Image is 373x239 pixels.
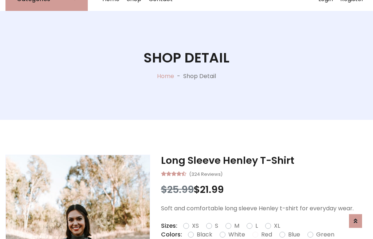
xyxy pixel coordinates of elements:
[274,222,280,230] label: XL
[261,230,272,239] label: Red
[183,72,216,81] p: Shop Detail
[255,222,258,230] label: L
[200,183,224,196] span: 21.99
[174,72,183,81] p: -
[157,72,174,80] a: Home
[161,230,182,239] p: Colors:
[197,230,212,239] label: Black
[288,230,300,239] label: Blue
[161,184,368,195] h3: $
[161,204,368,213] p: Soft and comfortable long sleeve Henley t-shirt for everyday wear.
[228,230,245,239] label: White
[189,169,223,178] small: (324 Reviews)
[316,230,334,239] label: Green
[161,183,194,196] span: $25.99
[192,222,199,230] label: XS
[215,222,218,230] label: S
[144,50,229,66] h1: Shop Detail
[161,155,368,166] h3: Long Sleeve Henley T-Shirt
[234,222,239,230] label: M
[161,222,177,230] p: Sizes:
